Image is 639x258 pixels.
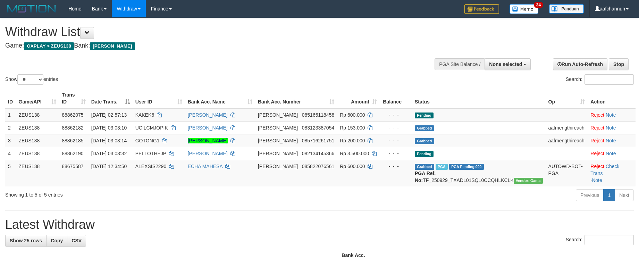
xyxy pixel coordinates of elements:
span: Rp 3.500.000 [340,151,369,156]
span: [PERSON_NAME] [258,138,298,143]
th: Bank Acc. Number: activate to sort column ascending [255,89,337,108]
a: Note [606,151,616,156]
span: [PERSON_NAME] [258,164,298,169]
th: ID [5,89,16,108]
span: [DATE] 03:03:14 [91,138,127,143]
a: Copy [46,235,67,247]
span: [DATE] 02:57:13 [91,112,127,118]
input: Search: [585,235,634,245]
span: 88862190 [62,151,83,156]
div: PGA Site Balance / [435,58,485,70]
input: Search: [585,74,634,85]
a: Next [615,189,634,201]
span: Pending [415,151,434,157]
b: PGA Ref. No: [415,170,436,183]
span: 88862185 [62,138,83,143]
button: None selected [485,58,531,70]
span: Copy [51,238,63,243]
span: 88862075 [62,112,83,118]
span: Vendor URL: https://trx31.1velocity.biz [514,178,543,184]
span: Rp 200.000 [340,138,365,143]
span: PELLOTHEJP [135,151,166,156]
div: - - - [382,111,409,118]
span: Pending [415,113,434,118]
a: Reject [590,151,604,156]
td: · [588,108,636,122]
a: CSV [67,235,86,247]
a: Reject [590,125,604,131]
label: Search: [566,235,634,245]
a: Note [606,138,616,143]
span: Copy 085716261751 to clipboard [302,138,334,143]
td: 1 [5,108,16,122]
a: Reject [590,112,604,118]
td: TF_250929_TXADL01SQL0CCQHLKCLK [412,160,546,186]
td: ZEUS138 [16,108,59,122]
td: aafmengthireach [546,121,588,134]
span: [PERSON_NAME] [258,125,298,131]
a: [PERSON_NAME] [188,112,228,118]
td: aafmengthireach [546,134,588,147]
td: 4 [5,147,16,160]
span: PGA Pending [449,164,484,170]
img: Button%20Memo.svg [510,4,539,14]
span: 88675587 [62,164,83,169]
span: None selected [489,61,522,67]
a: 1 [603,189,615,201]
h1: Withdraw List [5,25,419,39]
span: Show 25 rows [10,238,42,243]
a: Run Auto-Refresh [553,58,607,70]
a: Reject [590,138,604,143]
label: Show entries [5,74,58,85]
span: [PERSON_NAME] [258,112,298,118]
span: Copy 085165118458 to clipboard [302,112,334,118]
a: Note [606,112,616,118]
a: Reject [590,164,604,169]
span: UCILCMJOPIK [135,125,168,131]
th: Balance [380,89,412,108]
div: - - - [382,137,409,144]
th: Date Trans.: activate to sort column descending [89,89,133,108]
span: [DATE] 12:34:50 [91,164,127,169]
td: AUTOWD-BOT-PGA [546,160,588,186]
a: [PERSON_NAME] [188,151,228,156]
span: Grabbed [415,164,434,170]
a: Note [592,177,602,183]
a: Check Trans [590,164,619,176]
span: [DATE] 03:03:10 [91,125,127,131]
td: ZEUS138 [16,160,59,186]
a: ECHA MAHESA [188,164,222,169]
a: Note [606,125,616,131]
span: 34 [534,2,543,8]
span: Copy 085822076561 to clipboard [302,164,334,169]
span: Rp 153.000 [340,125,365,131]
div: - - - [382,150,409,157]
td: · [588,134,636,147]
span: Copy 083123387054 to clipboard [302,125,334,131]
h1: Latest Withdraw [5,218,634,232]
th: Trans ID: activate to sort column ascending [59,89,89,108]
div: - - - [382,163,409,170]
div: - - - [382,124,409,131]
td: · [588,147,636,160]
span: GOTONG1 [135,138,160,143]
td: 5 [5,160,16,186]
span: [DATE] 03:03:32 [91,151,127,156]
span: Rp 600.000 [340,164,365,169]
th: Game/API: activate to sort column ascending [16,89,59,108]
span: Marked by aafpengsreynich [436,164,448,170]
span: CSV [72,238,82,243]
label: Search: [566,74,634,85]
th: User ID: activate to sort column ascending [133,89,185,108]
img: panduan.png [549,4,584,14]
div: Showing 1 to 5 of 5 entries [5,189,261,198]
td: ZEUS138 [16,134,59,147]
a: [PERSON_NAME] [188,125,228,131]
img: Feedback.jpg [464,4,499,14]
td: · · [588,160,636,186]
td: ZEUS138 [16,147,59,160]
span: OXPLAY > ZEUS138 [24,42,74,50]
span: Rp 600.000 [340,112,365,118]
span: [PERSON_NAME] [90,42,135,50]
span: KAKEK6 [135,112,154,118]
